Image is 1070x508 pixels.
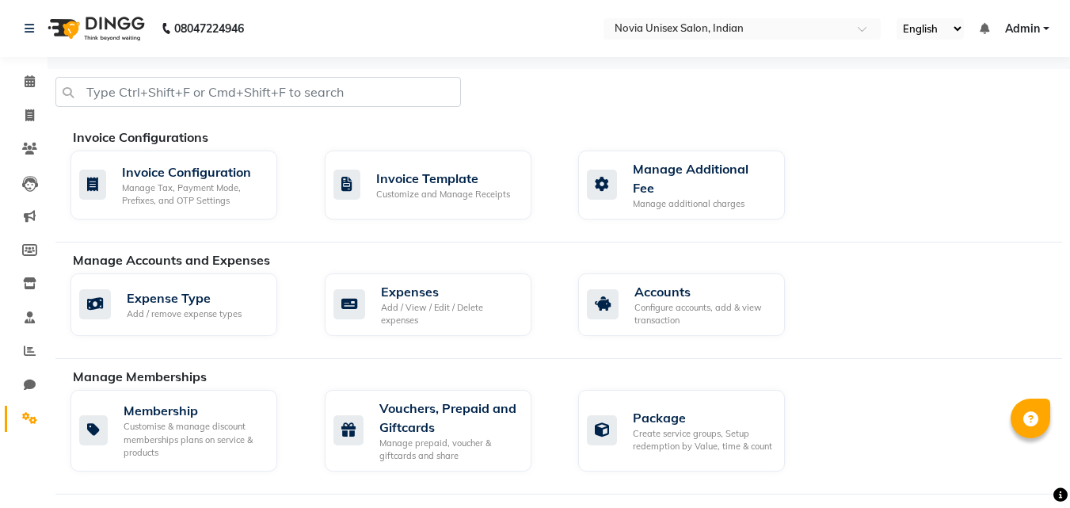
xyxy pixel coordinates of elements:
[578,390,809,472] a: PackageCreate service groups, Setup redemption by Value, time & count
[325,390,555,472] a: Vouchers, Prepaid and GiftcardsManage prepaid, voucher & giftcards and share
[633,197,772,211] div: Manage additional charges
[381,282,519,301] div: Expenses
[634,282,772,301] div: Accounts
[1005,21,1040,37] span: Admin
[633,159,772,197] div: Manage Additional Fee
[634,301,772,327] div: Configure accounts, add & view transaction
[578,273,809,336] a: AccountsConfigure accounts, add & view transaction
[325,151,555,220] a: Invoice TemplateCustomize and Manage Receipts
[70,273,301,336] a: Expense TypeAdd / remove expense types
[122,162,265,181] div: Invoice Configuration
[376,169,510,188] div: Invoice Template
[40,6,149,51] img: logo
[122,181,265,208] div: Manage Tax, Payment Mode, Prefixes, and OTP Settings
[1003,445,1054,492] iframe: chat widget
[124,401,265,420] div: Membership
[70,390,301,472] a: MembershipCustomise & manage discount memberships plans on service & products
[381,301,519,327] div: Add / View / Edit / Delete expenses
[127,288,242,307] div: Expense Type
[70,151,301,220] a: Invoice ConfigurationManage Tax, Payment Mode, Prefixes, and OTP Settings
[325,273,555,336] a: ExpensesAdd / View / Edit / Delete expenses
[578,151,809,220] a: Manage Additional FeeManage additional charges
[174,6,244,51] b: 08047224946
[124,420,265,460] div: Customise & manage discount memberships plans on service & products
[127,307,242,321] div: Add / remove expense types
[379,437,519,463] div: Manage prepaid, voucher & giftcards and share
[633,408,772,427] div: Package
[379,399,519,437] div: Vouchers, Prepaid and Giftcards
[55,77,461,107] input: Type Ctrl+Shift+F or Cmd+Shift+F to search
[633,427,772,453] div: Create service groups, Setup redemption by Value, time & count
[376,188,510,201] div: Customize and Manage Receipts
